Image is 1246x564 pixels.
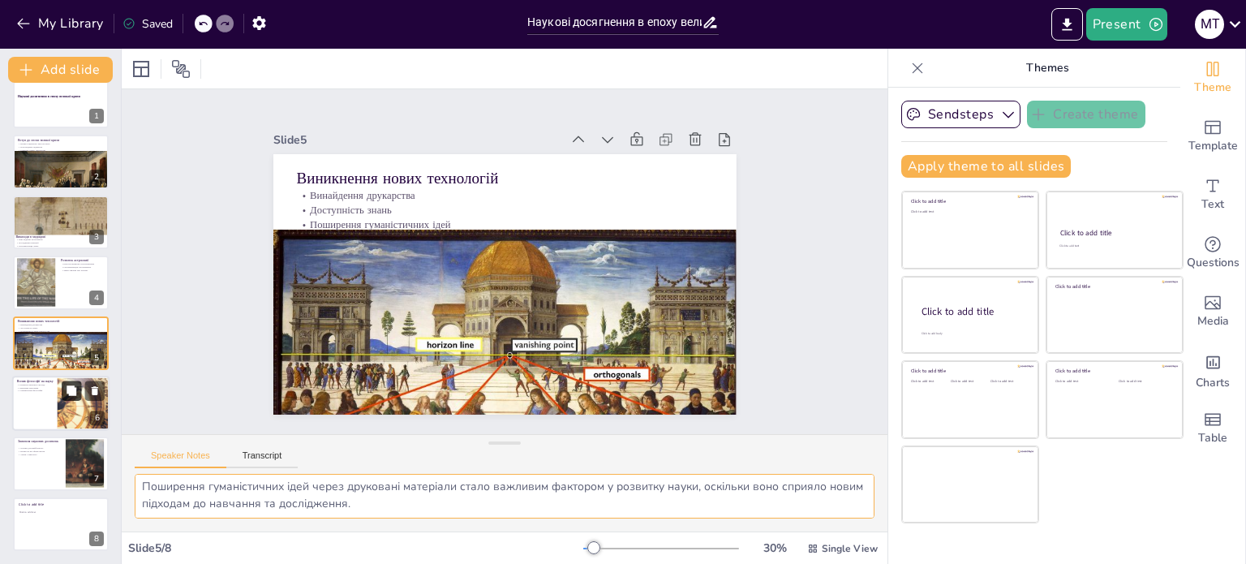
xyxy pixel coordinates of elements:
[62,381,81,400] button: Duplicate Slide
[18,440,61,445] p: Значення наукових досягнень
[13,196,109,249] div: 3
[1055,380,1106,384] div: Click to add text
[18,453,61,456] p: Уроки з минулого
[13,437,109,490] div: 7
[1055,368,1171,374] div: Click to add title
[1060,228,1168,238] div: Click to add title
[822,542,878,555] span: Single View
[1194,79,1231,97] span: Theme
[12,11,110,37] button: My Library
[303,167,720,226] p: Винайдення друкарства
[18,145,104,149] p: Нові медичні відкриття
[527,11,702,34] input: Insert title
[1059,244,1167,248] div: Click to add text
[1195,10,1224,39] div: М Т
[18,319,104,324] p: Виникнення нових технологій
[17,386,105,390] p: Критичне мислення
[922,304,1025,318] div: Click to add title
[89,532,104,546] div: 8
[1051,8,1083,41] button: Export to PowerPoint
[19,502,44,506] span: Click to add title
[1086,8,1167,41] button: Present
[13,256,109,309] div: 4
[15,239,101,242] p: Нові медичні інструменти
[18,323,104,326] p: Винайдення друкарства
[135,450,226,468] button: Speaker Notes
[18,326,104,329] p: Доступність знань
[901,155,1071,178] button: Apply theme to all slides
[1180,107,1245,166] div: Add ready made slides
[302,181,718,239] p: Доступність знань
[1027,101,1145,128] button: Create theme
[19,510,36,514] span: Click to add text
[911,380,947,384] div: Click to add text
[15,241,101,244] p: Дослідження анатомії
[13,135,109,188] div: 2
[911,210,1027,214] div: Click to add text
[17,379,105,384] p: Вплив філософії на науку
[17,383,105,386] p: Розвиток наукового методу
[89,170,104,184] div: 2
[89,109,104,123] div: 1
[18,94,80,98] strong: Наукові досягнення в епоху великої кризи
[89,351,104,365] div: 5
[286,108,574,153] div: Slide 5
[128,56,154,82] div: Layout
[901,101,1020,128] button: Sendsteps
[1119,380,1170,384] div: Click to add text
[922,331,1024,335] div: Click to add body
[911,368,1027,374] div: Click to add title
[911,198,1027,205] div: Click to add title
[15,244,101,248] p: Систематизація знань
[85,381,105,400] button: Delete Slide
[1180,49,1245,107] div: Change the overall theme
[13,316,109,370] div: 5
[18,329,104,333] p: Поширення гуманістичних ідей
[61,263,104,266] p: Нові інструменти спостереження
[15,235,101,239] p: Винаходи в медицині
[1196,374,1230,392] span: Charts
[1180,166,1245,224] div: Add text boxes
[171,59,191,79] span: Position
[951,380,987,384] div: Click to add text
[8,57,113,83] button: Add slide
[1180,341,1245,399] div: Add charts and graphs
[61,258,104,263] p: Розвиток астрономії
[1187,254,1240,272] span: Questions
[89,230,104,244] div: 3
[89,471,104,486] div: 7
[1197,312,1229,330] span: Media
[18,447,61,450] p: Основи для майбутнього
[18,450,61,454] p: Вплив на всі сфери життя
[12,376,110,431] div: 6
[1188,137,1238,155] span: Template
[13,497,109,551] div: 8
[1201,196,1224,213] span: Text
[18,142,104,145] p: Вплив соціальних змін на науку
[122,16,173,32] div: Saved
[90,411,105,425] div: 6
[755,540,794,556] div: 30 %
[1055,283,1171,290] div: Click to add title
[930,49,1164,88] p: Themes
[89,291,104,305] div: 4
[1180,282,1245,341] div: Add images, graphics, shapes or video
[226,450,299,468] button: Transcript
[128,540,583,556] div: Slide 5 / 8
[135,474,874,519] textarea: Винайдення друкарського верстата стало революційним кроком, що дозволило масово виробляти книги і...
[61,266,104,269] p: Систематизація спостережень
[990,380,1027,384] div: Click to add text
[18,138,104,143] p: Вступ до епохи великої кризи
[61,269,104,272] p: Зміна уявлень про Всесвіт
[301,196,717,254] p: Поширення гуманістичних ідей
[18,148,104,151] p: Розвиток нових технологій
[17,390,105,393] p: Гуманістична філософія
[13,75,109,128] div: 1
[1198,429,1227,447] span: Table
[1180,224,1245,282] div: Get real-time input from your audience
[1180,399,1245,458] div: Add a table
[1195,8,1224,41] button: М Т
[305,146,722,211] p: Виникнення нових технологій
